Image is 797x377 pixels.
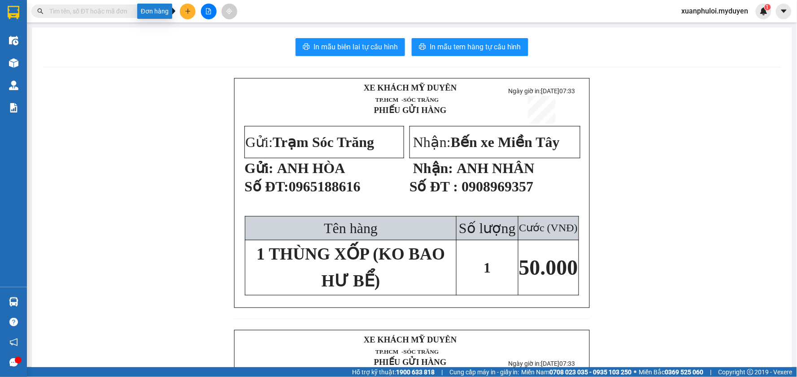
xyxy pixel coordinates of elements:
[57,5,119,24] strong: XE KHÁCH MỸ DUYÊN
[9,338,18,347] span: notification
[180,4,196,19] button: plus
[502,87,581,95] p: Ngày giờ in:
[430,41,521,52] span: In mẫu tem hàng tự cấu hình
[374,105,447,115] strong: PHIẾU GỬI HÀNG
[8,6,19,19] img: logo-vxr
[396,368,435,376] strong: 1900 633 818
[375,348,439,355] span: TP.HCM -SÓC TRĂNG
[409,178,458,195] strong: Số ĐT :
[244,178,289,195] span: Số ĐT:
[201,4,217,19] button: file-add
[765,4,771,10] sup: 1
[364,335,457,344] strong: XE KHÁCH MỸ DUYÊN
[484,260,491,276] span: 1
[559,360,575,367] span: 07:33
[289,178,361,195] span: 0965188616
[776,4,792,19] button: caret-down
[352,367,435,377] span: Hỗ trợ kỹ thuật:
[502,360,581,367] p: Ngày giờ in:
[52,37,124,47] strong: PHIẾU GỬI HÀNG
[133,11,172,28] p: Ngày giờ in:
[441,367,443,377] span: |
[296,38,405,56] button: printerIn mẫu biên lai tự cấu hình
[364,83,457,92] strong: XE KHÁCH MỸ DUYÊN
[449,367,519,377] span: Cung cấp máy in - giấy in:
[245,134,374,150] span: Gửi:
[205,8,212,14] span: file-add
[522,367,632,377] span: Miền Nam
[9,318,18,326] span: question-circle
[675,5,756,17] span: xuanphuloi.myduyen
[710,367,712,377] span: |
[412,38,528,56] button: printerIn mẫu tem hàng tự cấu hình
[9,358,18,367] span: message
[9,81,18,90] img: warehouse-icon
[303,43,310,52] span: printer
[541,87,575,95] span: [DATE]
[226,8,232,14] span: aim
[185,8,191,14] span: plus
[37,8,44,14] span: search
[277,160,345,176] span: ANH HÒA
[760,7,768,15] img: icon-new-feature
[413,160,453,176] strong: Nhận:
[457,160,534,176] span: ANH NHÂN
[53,28,116,35] span: TP.HCM -SÓC TRĂNG
[780,7,788,15] span: caret-down
[9,36,18,45] img: warehouse-icon
[559,87,575,95] span: 07:33
[639,367,704,377] span: Miền Bắc
[324,220,378,236] span: Tên hàng
[273,134,374,150] span: Trạm Sóc Trăng
[665,368,704,376] strong: 0369 525 060
[314,41,398,52] span: In mẫu biên lai tự cấu hình
[133,19,172,28] span: [DATE]
[375,96,439,103] span: TP.HCM -SÓC TRĂNG
[374,357,447,367] strong: PHIẾU GỬI HÀNG
[747,369,753,375] span: copyright
[634,370,637,374] span: ⚪️
[541,360,575,367] span: [DATE]
[766,4,769,10] span: 1
[9,58,18,68] img: warehouse-icon
[4,62,92,95] span: Gửi:
[9,297,18,307] img: warehouse-icon
[49,6,155,16] input: Tìm tên, số ĐT hoặc mã đơn
[9,103,18,113] img: solution-icon
[519,256,578,279] span: 50.000
[257,245,445,290] span: 1 THÙNG XỐP (KO BAO HƯ BỂ)
[419,43,426,52] span: printer
[4,62,92,95] span: Trạm Sóc Trăng
[519,222,578,234] span: Cước (VNĐ)
[462,178,533,195] span: 0908969357
[451,134,560,150] span: Bến xe Miền Tây
[222,4,237,19] button: aim
[244,160,273,176] strong: Gửi:
[459,220,516,236] span: Số lượng
[413,134,560,150] span: Nhận:
[550,368,632,376] strong: 0708 023 035 - 0935 103 250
